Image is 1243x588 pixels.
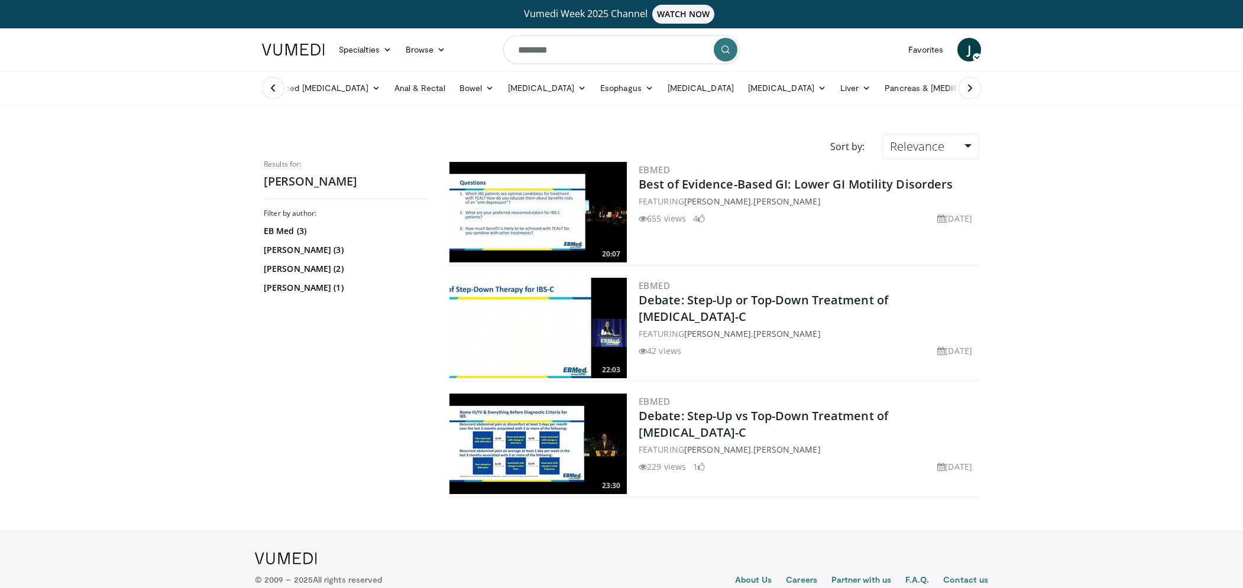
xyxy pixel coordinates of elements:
li: [DATE] [937,345,972,357]
p: Results for: [264,160,429,169]
a: [MEDICAL_DATA] [741,76,833,100]
span: All rights reserved [313,574,382,584]
a: 22:03 [449,278,627,378]
a: Partner with us [831,574,891,588]
span: Relevance [890,138,944,154]
a: 20:07 [449,162,627,262]
a: [PERSON_NAME] [753,444,820,455]
a: [MEDICAL_DATA] [661,76,741,100]
a: Bowel [452,76,501,100]
li: 1 [693,460,705,473]
a: About Us [735,574,772,588]
a: Pancreas & [MEDICAL_DATA] [878,76,1016,100]
a: Debate: Step-Up vs Top-Down Treatment of [MEDICAL_DATA]-C [639,408,888,440]
a: Debate: Step-Up or Top-Down Treatment of [MEDICAL_DATA]-C [639,292,888,324]
a: Relevance [882,134,979,160]
a: Esophagus [593,76,661,100]
a: [PERSON_NAME] (2) [264,263,426,275]
a: Liver [833,76,878,100]
li: 42 views [639,345,681,357]
a: [PERSON_NAME] [684,196,751,207]
a: [MEDICAL_DATA] [501,76,593,100]
div: FEATURING , [639,327,977,340]
a: EBMed [639,280,670,291]
li: [DATE] [937,212,972,225]
div: Sort by: [821,134,873,160]
img: c32c81b5-dc36-42bd-be50-1945df63a03b.300x170_q85_crop-smart_upscale.jpg [449,162,627,262]
a: 23:30 [449,394,627,494]
h3: Filter by author: [264,209,429,218]
a: Vumedi Week 2025 ChannelWATCH NOW [264,5,979,24]
a: Browse [399,38,453,61]
a: Best of Evidence-Based GI: Lower GI Motility Disorders [639,176,953,192]
a: Careers [786,574,817,588]
a: Specialties [332,38,399,61]
a: [PERSON_NAME] [684,328,751,339]
a: EB Med (3) [264,225,426,237]
a: Anal & Rectal [387,76,452,100]
li: [DATE] [937,460,972,473]
span: 22:03 [598,365,624,375]
div: FEATURING , [639,195,977,207]
a: J [957,38,981,61]
a: [PERSON_NAME] [684,444,751,455]
span: 20:07 [598,249,624,259]
li: 655 views [639,212,686,225]
div: FEATURING , [639,443,977,456]
img: VuMedi Logo [262,44,325,56]
h2: [PERSON_NAME] [264,174,429,189]
a: [PERSON_NAME] [753,196,820,207]
a: Advanced [MEDICAL_DATA] [255,76,387,100]
img: eead1a89-d8ad-49c6-a464-5239f184bbfc.300x170_q85_crop-smart_upscale.jpg [449,394,627,494]
li: 4 [693,212,705,225]
a: EBMed [639,164,670,176]
a: F.A.Q. [905,574,929,588]
a: [PERSON_NAME] (3) [264,244,426,256]
a: [PERSON_NAME] (1) [264,282,426,294]
li: 229 views [639,460,686,473]
input: Search topics, interventions [503,35,740,64]
a: Favorites [901,38,950,61]
img: VuMedi Logo [255,553,317,564]
a: [PERSON_NAME] [753,328,820,339]
span: WATCH NOW [652,5,715,24]
span: 23:30 [598,480,624,491]
img: 0da3e453-f0b4-41cd-b247-85a44c523708.300x170_q85_crop-smart_upscale.jpg [449,278,627,378]
p: © 2009 – 2025 [255,574,382,586]
a: EBMed [639,395,670,407]
a: Contact us [943,574,988,588]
